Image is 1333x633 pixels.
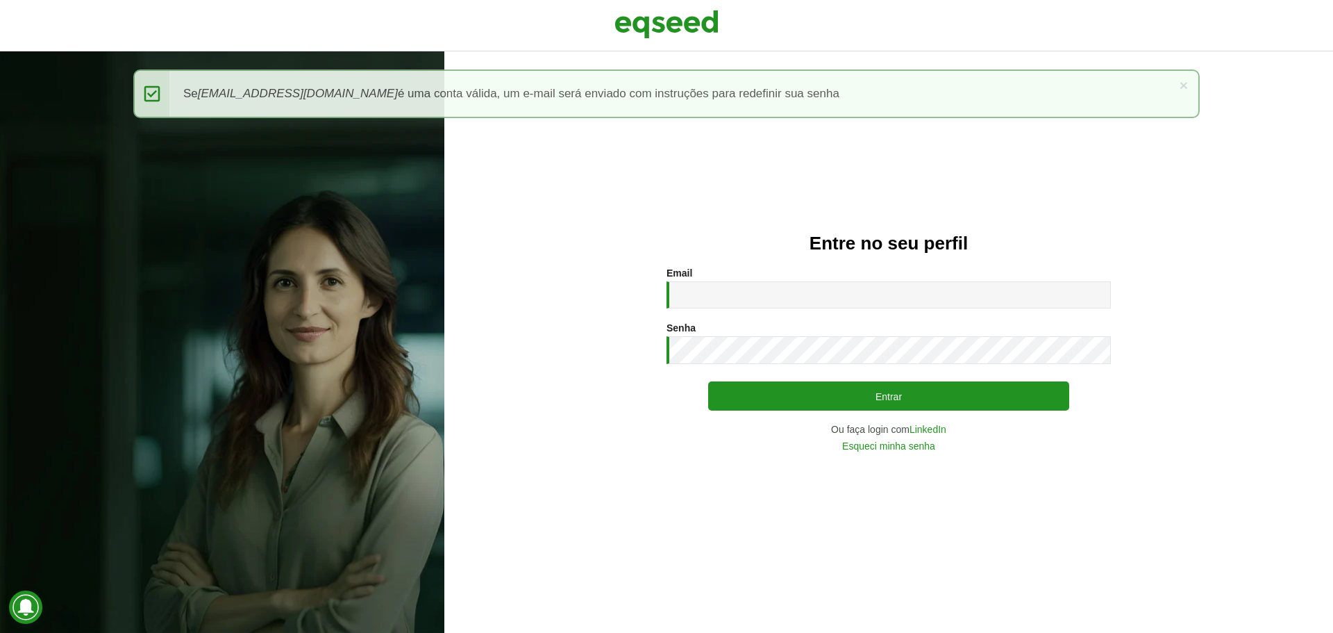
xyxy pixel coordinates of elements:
a: × [1180,78,1188,92]
div: Se é uma conta válida, um e-mail será enviado com instruções para redefinir sua senha [133,69,1200,118]
label: Senha [666,323,696,333]
img: EqSeed Logo [614,7,719,42]
em: [EMAIL_ADDRESS][DOMAIN_NAME] [198,87,398,100]
h2: Entre no seu perfil [472,233,1305,254]
button: Entrar [708,381,1069,411]
label: Email [666,268,692,278]
a: Esqueci minha senha [842,441,935,451]
div: Ou faça login com [666,425,1111,434]
a: LinkedIn [909,425,946,434]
